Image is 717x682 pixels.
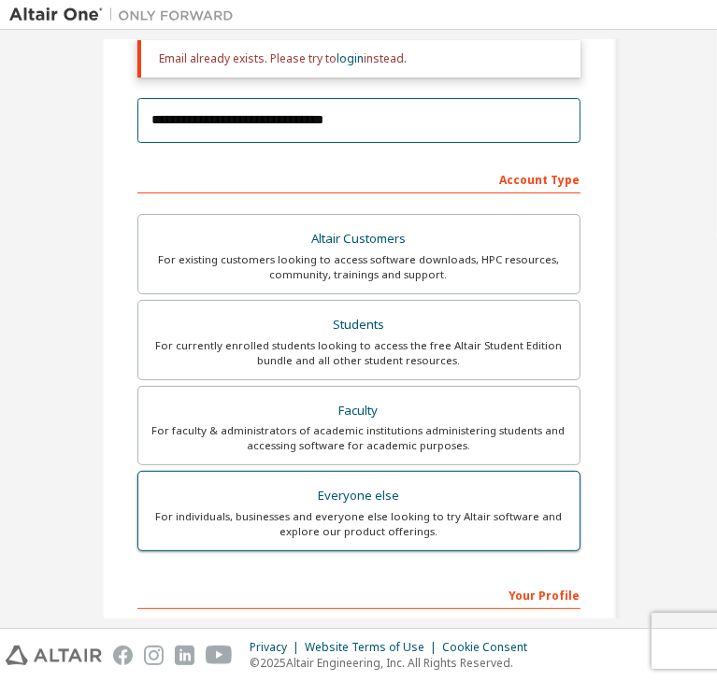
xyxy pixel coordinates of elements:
p: © 2025 Altair Engineering, Inc. All Rights Reserved. [250,655,538,671]
div: Students [150,312,568,338]
div: For currently enrolled students looking to access the free Altair Student Edition bundle and all ... [150,338,568,368]
div: For individuals, businesses and everyone else looking to try Altair software and explore our prod... [150,509,568,539]
a: login [337,50,365,66]
div: Privacy [250,640,305,655]
div: Your Profile [137,579,581,609]
img: youtube.svg [206,646,233,665]
img: altair_logo.svg [6,646,102,665]
div: Cookie Consent [442,640,538,655]
div: For faculty & administrators of academic institutions administering students and accessing softwa... [150,423,568,453]
img: Altair One [9,6,243,24]
div: Everyone else [150,483,568,509]
div: Email already exists. Please try to instead. [160,51,566,66]
div: For existing customers looking to access software downloads, HPC resources, community, trainings ... [150,252,568,282]
div: Account Type [137,163,581,193]
img: facebook.svg [113,646,133,665]
div: Website Terms of Use [305,640,442,655]
div: Altair Customers [150,226,568,252]
div: Faculty [150,398,568,424]
img: instagram.svg [144,646,164,665]
img: linkedin.svg [175,646,194,665]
